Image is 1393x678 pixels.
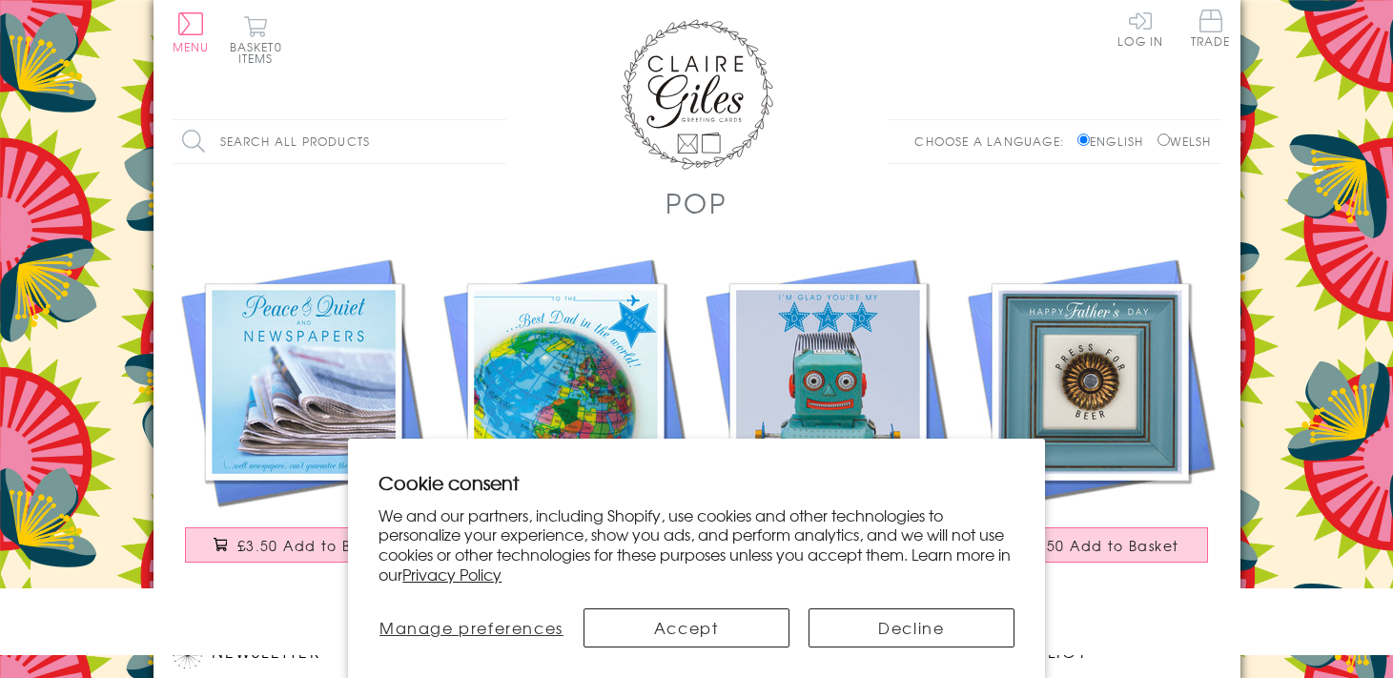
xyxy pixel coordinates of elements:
img: Claire Giles Greetings Cards [621,19,773,170]
span: Menu [173,38,210,55]
a: Father's Day Card, Newspapers, Peace and Quiet and Newspapers £3.50 Add to Basket [173,251,435,582]
span: Trade [1191,10,1231,47]
p: We and our partners, including Shopify, use cookies and other technologies to personalize your ex... [379,505,1014,585]
img: Father's Day Card, Robot, I'm Glad You're My Dad [697,251,959,513]
img: Father's Day Card, Newspapers, Peace and Quiet and Newspapers [173,251,435,513]
button: Manage preferences [379,608,563,647]
img: Father's Day Card, Globe, Best Dad in the World [435,251,697,513]
input: Search all products [173,120,506,163]
a: Father's Day Card, Happy Father's Day, Press for Beer £3.50 Add to Basket [959,251,1221,582]
h1: POP [666,183,727,222]
button: Accept [584,608,789,647]
span: Manage preferences [379,616,563,639]
label: English [1077,133,1153,150]
a: Privacy Policy [402,563,502,586]
button: £3.50 Add to Basket [972,527,1208,563]
a: Trade [1191,10,1231,51]
img: Father's Day Card, Happy Father's Day, Press for Beer [959,251,1221,513]
label: Welsh [1157,133,1212,150]
h2: Cookie consent [379,469,1014,496]
input: English [1077,134,1090,146]
p: Choose a language: [914,133,1074,150]
span: £3.50 Add to Basket [1024,536,1179,555]
a: Father's Day Card, Globe, Best Dad in the World £3.50 Add to Basket [435,251,697,582]
button: Basket0 items [230,15,282,64]
button: Decline [809,608,1014,647]
span: £3.50 Add to Basket [237,536,393,555]
input: Search [487,120,506,163]
button: £3.50 Add to Basket [185,527,421,563]
input: Welsh [1157,134,1170,146]
span: 0 items [238,38,282,67]
a: Log In [1117,10,1163,47]
a: Father's Day Card, Robot, I'm Glad You're My Dad £3.50 Add to Basket [697,251,959,582]
button: Menu [173,12,210,52]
